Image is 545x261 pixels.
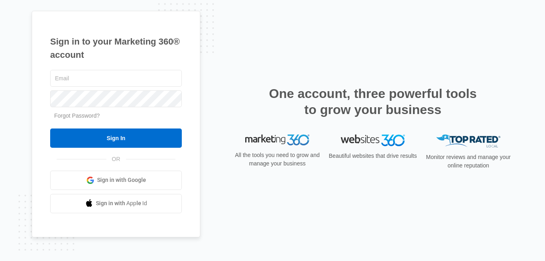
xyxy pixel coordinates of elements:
[97,176,146,184] span: Sign in with Google
[106,155,126,163] span: OR
[50,171,182,190] a: Sign in with Google
[54,112,100,119] a: Forgot Password?
[50,194,182,213] a: Sign in with Apple Id
[96,199,147,208] span: Sign in with Apple Id
[328,152,418,160] p: Beautiful websites that drive results
[50,70,182,87] input: Email
[266,86,479,118] h2: One account, three powerful tools to grow your business
[436,135,500,148] img: Top Rated Local
[50,35,182,61] h1: Sign in to your Marketing 360® account
[341,135,405,146] img: Websites 360
[232,151,322,168] p: All the tools you need to grow and manage your business
[423,153,513,170] p: Monitor reviews and manage your online reputation
[50,128,182,148] input: Sign In
[245,135,309,146] img: Marketing 360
